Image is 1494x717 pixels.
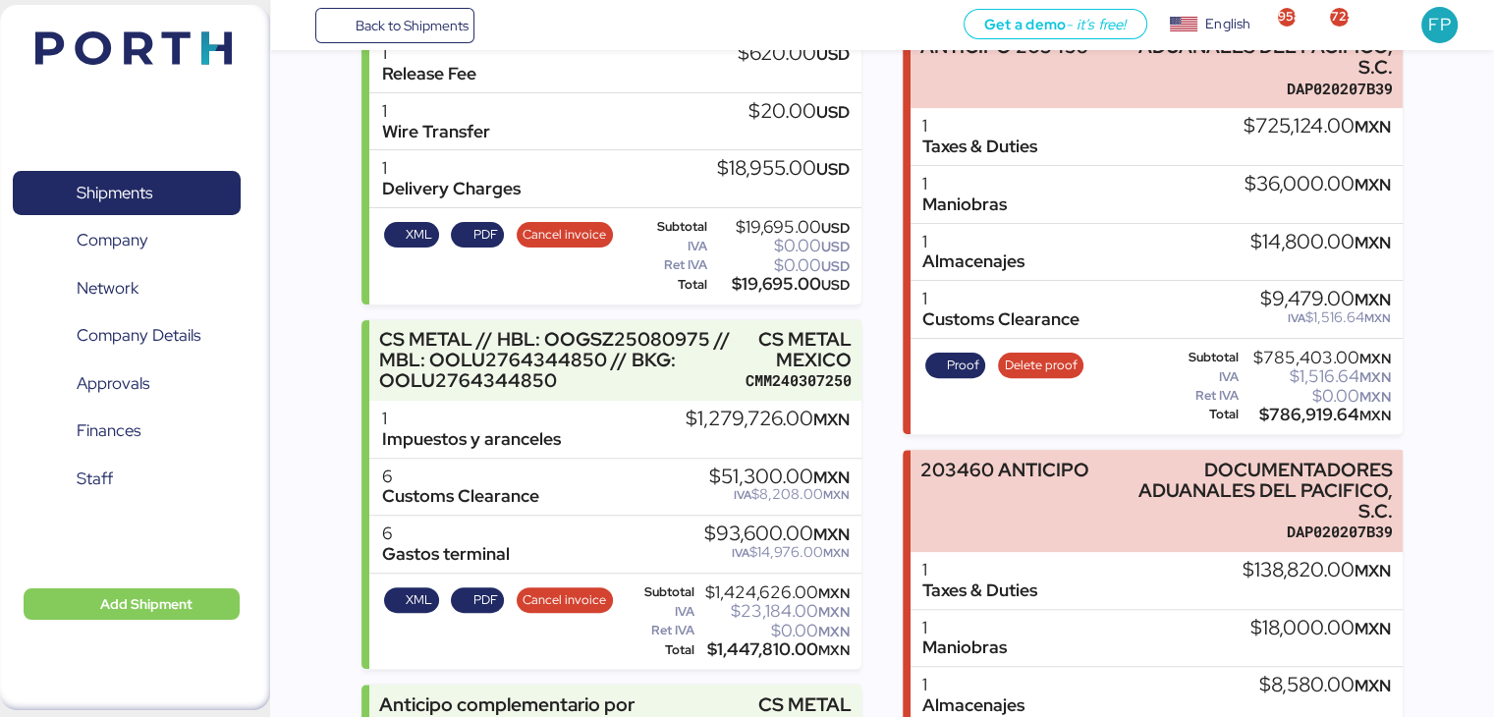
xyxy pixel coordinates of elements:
div: CMM240307250 [746,370,852,391]
div: $0.00 [711,239,850,253]
div: Subtotal [1179,351,1240,364]
span: MXN [818,623,850,640]
div: Ret IVA [637,258,708,272]
div: 6 [381,524,509,544]
div: 1 [922,618,1007,638]
div: $8,208.00 [709,487,850,502]
div: $19,695.00 [711,220,850,235]
span: MXN [1355,675,1391,696]
div: $1,447,810.00 [698,642,850,657]
div: IVA [637,240,708,253]
button: XML [384,587,439,613]
a: Company [13,218,241,263]
div: 1 [922,289,1079,309]
div: Total [637,278,708,292]
span: MXN [1355,116,1391,138]
span: Shipments [77,179,152,207]
div: 6 [381,467,538,487]
span: MXN [1364,310,1391,326]
span: Finances [77,416,140,445]
div: Wire Transfer [381,122,489,142]
div: Release Fee [381,64,475,84]
div: $18,955.00 [717,158,850,180]
div: $18,000.00 [1250,618,1391,639]
div: $1,424,626.00 [698,585,850,600]
span: USD [816,43,850,65]
span: MXN [1355,232,1391,253]
div: $93,600.00 [704,524,850,545]
span: USD [816,101,850,123]
div: $14,976.00 [704,545,850,560]
div: Ret IVA [1179,389,1240,403]
span: PDF [473,589,498,611]
div: Subtotal [637,220,708,234]
span: Approvals [77,369,149,398]
div: $1,516.64 [1260,310,1391,325]
a: Finances [13,409,241,454]
span: Network [77,274,138,303]
div: Total [1179,408,1240,421]
div: Gastos terminal [381,544,509,565]
span: PDF [473,224,498,246]
span: MXN [813,467,850,488]
div: $23,184.00 [698,604,850,619]
div: $1,516.64 [1243,369,1391,384]
div: Subtotal [637,585,694,599]
div: Almacenajes [922,251,1024,272]
a: Shipments [13,171,241,216]
a: Approvals [13,361,241,407]
div: $0.00 [698,624,850,638]
span: IVA [734,487,751,503]
div: 203460 ANTICIPO [920,460,1089,480]
span: USD [816,158,850,180]
button: PDF [451,222,504,248]
button: Cancel invoice [517,587,613,613]
span: MXN [818,584,850,602]
div: Maniobras [922,194,1007,215]
div: SOLICITUD DE ANTICIPO 203458 [920,16,1100,57]
span: USD [821,238,850,255]
button: PDF [451,587,504,613]
span: IVA [1288,310,1305,326]
span: USD [821,257,850,275]
div: Delivery Charges [381,179,520,199]
span: Staff [77,465,113,493]
div: $0.00 [1243,389,1391,404]
div: Almacenajes [922,695,1024,716]
span: USD [821,219,850,237]
span: XML [406,224,432,246]
span: MXN [823,545,850,561]
div: 1 [381,409,560,429]
div: $138,820.00 [1243,560,1391,581]
a: Staff [13,457,241,502]
div: Customs Clearance [922,309,1079,330]
button: Add Shipment [24,588,240,620]
button: Delete proof [998,353,1083,378]
span: MXN [1359,350,1391,367]
div: IVA [637,605,694,619]
span: Company Details [77,321,200,350]
div: 1 [381,101,489,122]
button: Proof [925,353,986,378]
div: $36,000.00 [1245,174,1391,195]
span: MXN [1359,407,1391,424]
button: Cancel invoice [517,222,613,248]
span: MXN [1355,174,1391,195]
a: Company Details [13,313,241,358]
div: $785,403.00 [1243,351,1391,365]
span: Cancel invoice [523,224,606,246]
div: 1 [922,232,1024,252]
button: XML [384,222,439,248]
div: CS METAL // HBL: OOGSZ25080975 // MBL: OOLU2764344850 // BKG: OOLU2764344850 [379,329,737,391]
span: IVA [732,545,749,561]
a: Back to Shipments [315,8,475,43]
span: MXN [1359,368,1391,386]
div: 1 [922,675,1024,695]
div: $725,124.00 [1244,116,1391,138]
div: Ret IVA [637,624,694,637]
div: $9,479.00 [1260,289,1391,310]
div: 1 [922,174,1007,194]
span: MXN [813,409,850,430]
div: DAP020207B39 [1109,522,1393,542]
span: MXN [813,524,850,545]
